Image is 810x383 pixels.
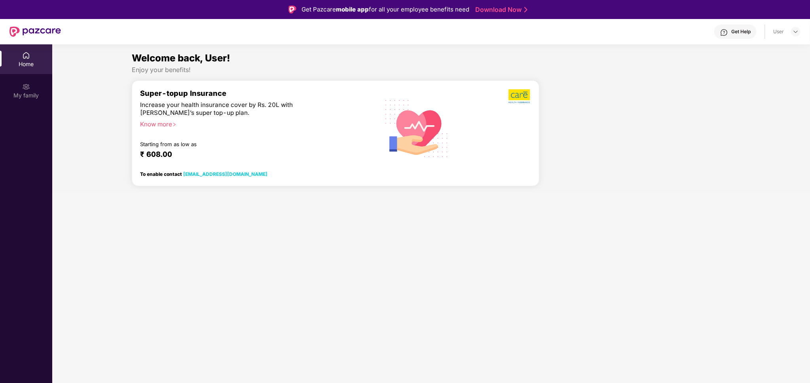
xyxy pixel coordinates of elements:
[140,150,360,159] div: ₹ 608.00
[140,141,334,147] div: Starting from as low as
[720,29,728,36] img: svg+xml;base64,PHN2ZyBpZD0iSGVscC0zMngzMiIgeG1sbnM9Imh0dHA6Ly93d3cudzMub3JnLzIwMDAvc3ZnIiB3aWR0aD...
[288,6,296,13] img: Logo
[140,120,363,126] div: Know more
[183,171,267,177] a: [EMAIL_ADDRESS][DOMAIN_NAME]
[731,29,751,35] div: Get Help
[302,5,470,14] div: Get Pazcare for all your employee benefits need
[22,51,30,59] img: svg+xml;base64,PHN2ZyBpZD0iSG9tZSIgeG1sbnM9Imh0dHA6Ly93d3cudzMub3JnLzIwMDAvc3ZnIiB3aWR0aD0iMjAiIG...
[9,27,61,37] img: New Pazcare Logo
[140,101,334,117] div: Increase your health insurance cover by Rs. 20L with [PERSON_NAME]’s super top-up plan.
[172,122,176,127] span: right
[336,6,369,13] strong: mobile app
[379,90,455,166] img: svg+xml;base64,PHN2ZyB4bWxucz0iaHR0cDovL3d3dy53My5vcmcvMjAwMC9zdmciIHhtbG5zOnhsaW5rPSJodHRwOi8vd3...
[140,89,368,97] div: Super-topup Insurance
[773,29,784,35] div: User
[140,171,267,177] div: To enable contact
[508,89,531,104] img: b5dec4f62d2307b9de63beb79f102df3.png
[132,66,730,74] div: Enjoy your benefits!
[476,6,525,14] a: Download Now
[524,6,527,14] img: Stroke
[22,83,30,91] img: svg+xml;base64,PHN2ZyB3aWR0aD0iMjAiIGhlaWdodD0iMjAiIHZpZXdCb3g9IjAgMCAyMCAyMCIgZmlsbD0ibm9uZSIgeG...
[793,29,799,35] img: svg+xml;base64,PHN2ZyBpZD0iRHJvcGRvd24tMzJ4MzIiIHhtbG5zPSJodHRwOi8vd3d3LnczLm9yZy8yMDAwL3N2ZyIgd2...
[132,52,230,64] span: Welcome back, User!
